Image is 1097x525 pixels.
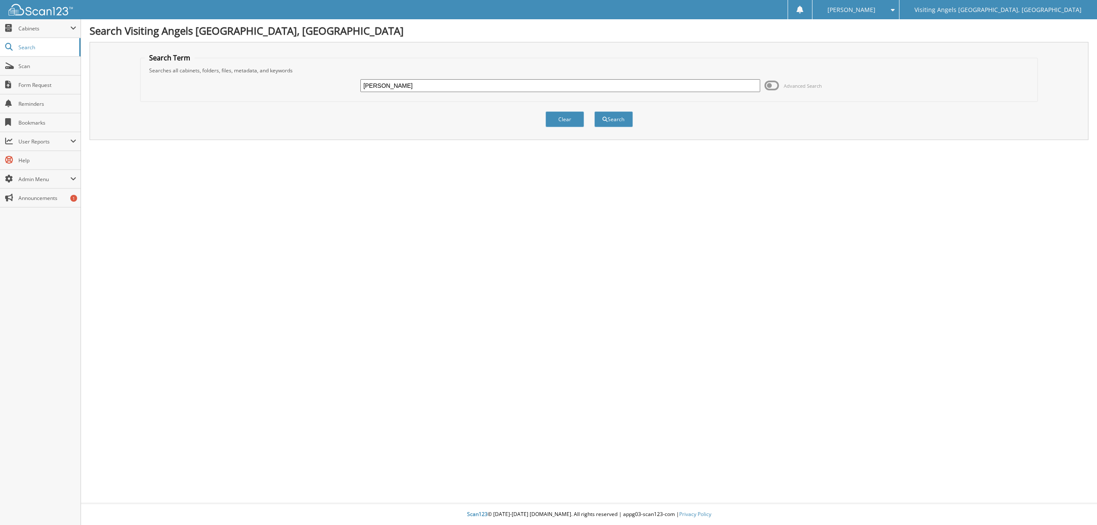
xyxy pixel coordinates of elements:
span: Admin Menu [18,176,70,183]
span: Scan [18,63,76,70]
span: User Reports [18,138,70,145]
h1: Search Visiting Angels [GEOGRAPHIC_DATA], [GEOGRAPHIC_DATA] [90,24,1088,38]
span: Form Request [18,81,76,89]
span: Help [18,157,76,164]
span: Visiting Angels [GEOGRAPHIC_DATA], [GEOGRAPHIC_DATA] [914,7,1082,12]
span: Bookmarks [18,119,76,126]
span: Scan123 [467,510,488,518]
span: [PERSON_NAME] [827,7,875,12]
legend: Search Term [145,53,195,63]
div: © [DATE]-[DATE] [DOMAIN_NAME]. All rights reserved | appg03-scan123-com | [81,504,1097,525]
span: Advanced Search [784,83,822,89]
button: Search [594,111,633,127]
span: Announcements [18,194,76,202]
img: scan123-logo-white.svg [9,4,73,15]
span: Cabinets [18,25,70,32]
span: Search [18,44,75,51]
span: Reminders [18,100,76,107]
div: 1 [70,195,77,202]
div: Searches all cabinets, folders, files, metadata, and keywords [145,67,1034,74]
button: Clear [546,111,584,127]
a: Privacy Policy [679,510,711,518]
